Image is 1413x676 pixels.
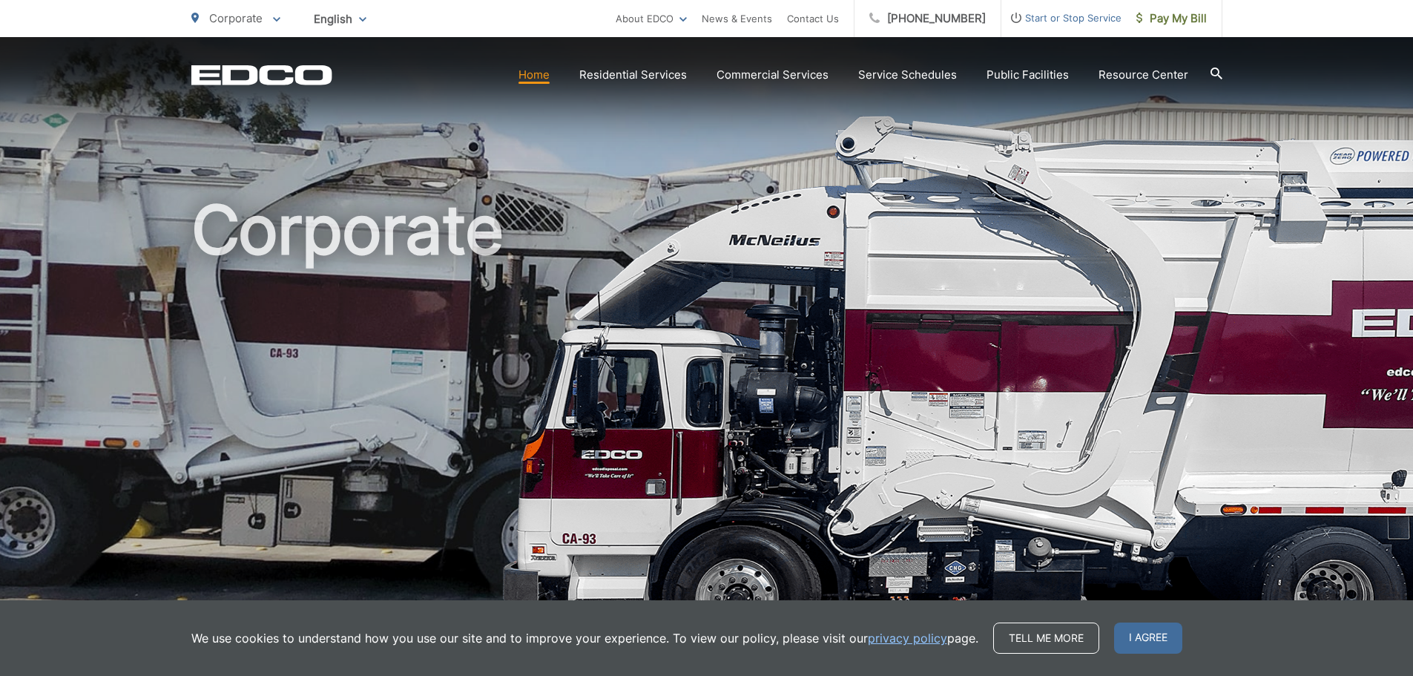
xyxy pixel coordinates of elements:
a: Public Facilities [987,66,1069,84]
a: Resource Center [1099,66,1188,84]
a: Home [518,66,550,84]
a: privacy policy [868,629,947,647]
a: News & Events [702,10,772,27]
a: Service Schedules [858,66,957,84]
a: EDCD logo. Return to the homepage. [191,65,332,85]
span: I agree [1114,623,1182,654]
h1: Corporate [191,193,1222,663]
a: Commercial Services [717,66,829,84]
span: English [303,6,378,32]
a: Contact Us [787,10,839,27]
span: Corporate [209,11,263,25]
a: About EDCO [616,10,687,27]
span: Pay My Bill [1136,10,1207,27]
a: Tell me more [993,623,1099,654]
a: Residential Services [579,66,687,84]
p: We use cookies to understand how you use our site and to improve your experience. To view our pol... [191,629,978,647]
